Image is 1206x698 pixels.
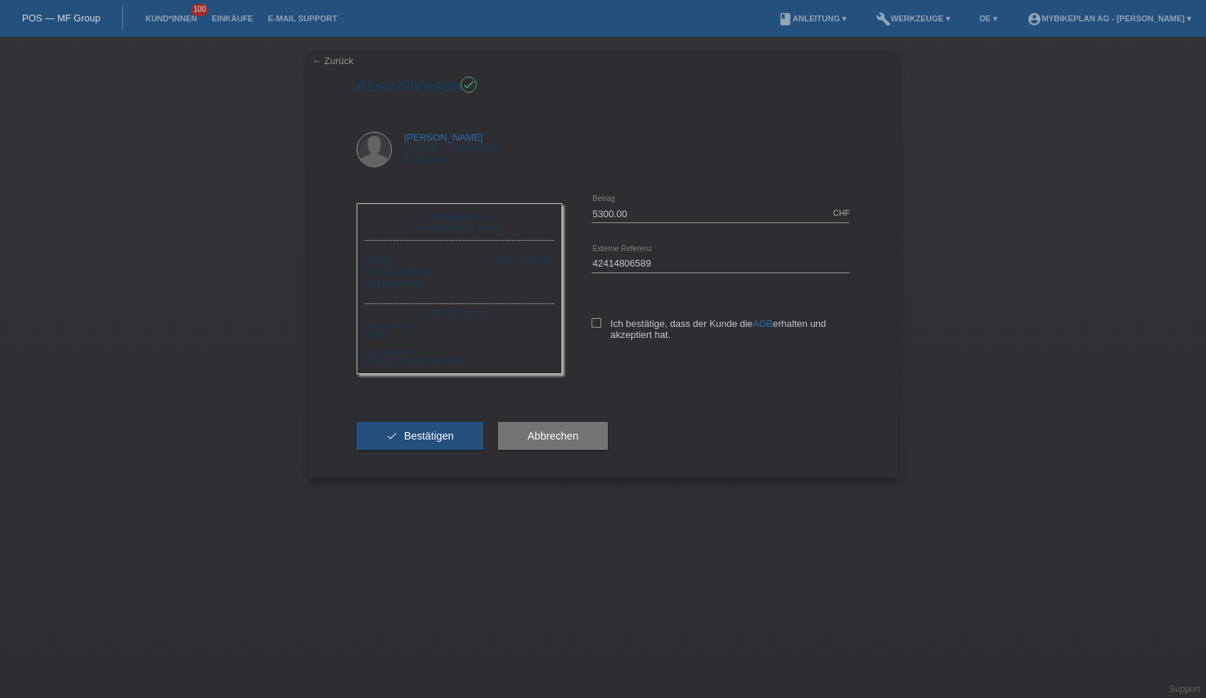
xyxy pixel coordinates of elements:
a: Kund*innen [138,14,204,23]
i: account_circle [1027,12,1042,27]
span: Bestätigen [404,430,454,442]
a: E-Mail Support [261,14,345,23]
label: Ich bestätige, dass der Kunde die erhalten und akzeptiert hat. [592,318,850,340]
div: [DATE] 11:42 [365,303,554,320]
a: buildWerkzeuge ▾ [869,14,958,23]
div: Mybikeplan AG [368,211,550,222]
div: [DATE] POSP00026311 [365,255,434,289]
button: Abbrechen [498,422,608,450]
div: [STREET_ADDRESS] 8645 Jona [404,132,499,165]
div: CHF 5'300.00 [495,255,554,267]
div: [GEOGRAPHIC_DATA] [368,222,550,233]
span: 42414806589 [365,278,424,289]
h1: Abschliessen [357,77,850,95]
a: account_circleMybikeplan AG - [PERSON_NAME] ▾ [1020,14,1199,23]
a: Support [1169,684,1200,694]
i: build [876,12,891,27]
a: ← Zurück [312,55,354,66]
a: Einkäufe [204,14,260,23]
a: bookAnleitung ▾ [771,14,854,23]
a: POS — MF Group [22,13,100,24]
i: check [462,78,475,91]
a: [PERSON_NAME] [404,132,483,143]
button: check Bestätigen [357,422,484,450]
a: DE ▾ [972,14,1005,23]
span: 100 [192,4,209,16]
i: book [778,12,793,27]
span: Abbrechen [527,430,578,442]
div: CHF [833,208,850,217]
a: AGB [753,318,773,329]
i: check [386,430,398,442]
div: Merchant-ID: 54204 Card-Number: [CREDIT_CARD_NUMBER] [365,320,554,366]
